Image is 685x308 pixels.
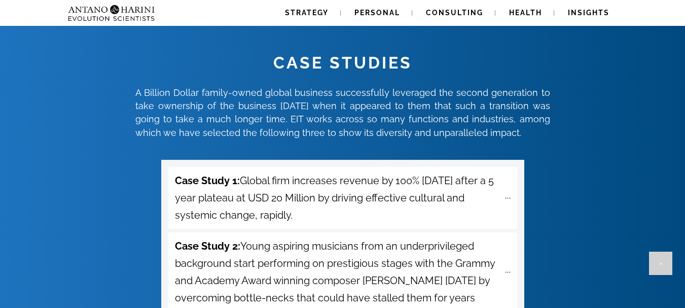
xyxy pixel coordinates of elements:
[135,87,550,138] span: A Billion Dollar family-owned global business successfully leveraged the second generation to tak...
[175,172,499,224] span: Global firm increases revenue by 100% [DATE] after a 5 year plateau at USD 20 Million by driving ...
[354,9,400,17] span: Personal
[175,175,240,187] strong: Case Study 1:
[175,240,240,252] strong: Case Study 2:
[426,9,483,17] span: Consulting
[568,9,609,17] span: Insights
[509,9,542,17] span: Health
[175,237,499,306] span: Young aspiring musicians from an underprivileged background start performing on prestigious stage...
[135,52,550,74] h1: CASE STUDIES
[285,9,329,17] span: Strategy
